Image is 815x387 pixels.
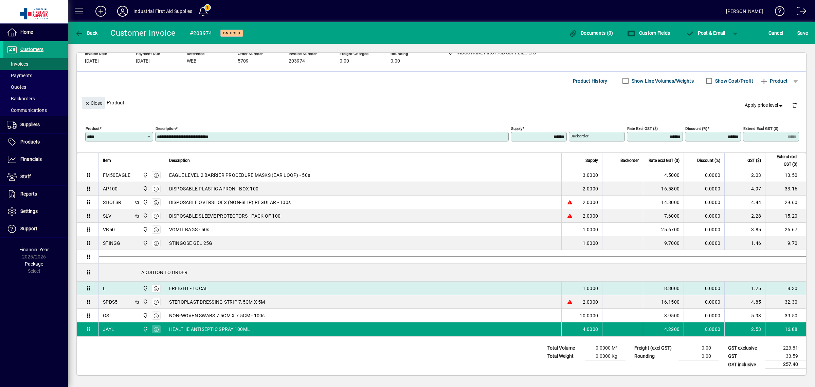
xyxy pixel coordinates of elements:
[684,236,724,250] td: 0.0000
[169,199,291,206] span: DISPOSABLE OVERSHOES (NON-SLIP) REGULAR - 100s
[340,58,349,64] span: 0.00
[141,185,149,192] span: INDUSTRIAL FIRST AID SUPPLIES LTD
[3,24,68,41] a: Home
[3,186,68,203] a: Reports
[765,182,806,196] td: 33.16
[103,299,117,305] div: SPDS5
[765,223,806,236] td: 25.67
[726,6,763,17] div: [PERSON_NAME]
[141,239,149,247] span: INDUSTRIAL FIRST AID SUPPLIES LTD
[136,58,150,64] span: [DATE]
[647,172,680,179] div: 4.5000
[75,30,98,36] span: Back
[103,285,106,292] div: L
[765,209,806,223] td: 15.20
[725,352,765,360] td: GST
[724,209,765,223] td: 2.28
[7,107,47,113] span: Communications
[631,352,678,360] td: Rounding
[583,213,598,219] span: 2.0000
[765,295,806,309] td: 32.30
[3,168,68,185] a: Staff
[724,309,765,322] td: 5.93
[583,240,598,247] span: 1.0000
[570,75,610,87] button: Product History
[169,285,208,292] span: FREIGHT - LOCAL
[620,157,639,164] span: Backorder
[20,29,33,35] span: Home
[765,196,806,209] td: 29.60
[684,182,724,196] td: 0.0000
[757,75,791,87] button: Product
[103,226,115,233] div: VB50
[156,126,176,131] mat-label: Description
[765,236,806,250] td: 9.70
[569,30,613,36] span: Documents (0)
[90,5,112,17] button: Add
[20,226,37,231] span: Support
[760,75,787,86] span: Product
[3,81,68,93] a: Quotes
[742,99,787,112] button: Apply price level
[686,30,725,36] span: ost & Email
[3,151,68,168] a: Financials
[103,240,121,247] div: STINGG
[765,360,806,369] td: 257.40
[698,30,701,36] span: P
[20,174,31,179] span: Staff
[103,326,114,333] div: JAYL
[714,78,753,84] label: Show Cost/Profit
[169,185,259,192] span: DISPOSABLE PLASTIC APRON - BOX 100
[678,344,719,352] td: 0.00
[583,326,598,333] span: 4.0000
[391,58,400,64] span: 0.00
[7,96,35,101] span: Backorders
[169,299,265,305] span: STEROPLAST DRESSING STRIP 7.5CM X 5M
[99,264,806,281] div: ADDITION TO ORDER
[187,58,197,64] span: WEB
[583,299,598,305] span: 2.0000
[797,30,800,36] span: S
[786,97,803,113] button: Delete
[583,226,598,233] span: 1.0000
[684,295,724,309] td: 0.0000
[725,344,765,352] td: GST exclusive
[190,28,212,39] div: #203974
[684,282,724,295] td: 0.0000
[747,157,761,164] span: GST ($)
[103,199,122,206] div: SHOESR
[678,352,719,360] td: 0.00
[570,134,588,138] mat-label: Backorder
[567,27,615,39] button: Documents (0)
[85,58,99,64] span: [DATE]
[141,171,149,179] span: INDUSTRIAL FIRST AID SUPPLIES LTD
[786,102,803,108] app-page-header-button: Delete
[86,126,99,131] mat-label: Product
[141,285,149,292] span: INDUSTRIAL FIRST AID SUPPLIES LTD
[573,75,608,86] span: Product History
[724,168,765,182] td: 2.03
[169,172,310,179] span: EAGLE LEVEL 2 BARRIER PROCEDURE MASKS (EAR LOOP) - 50s
[103,172,130,179] div: FM50EAGLE
[649,157,680,164] span: Rate excl GST ($)
[583,199,598,206] span: 2.0000
[169,226,210,233] span: VOMIT BAGS - 50s
[767,27,785,39] button: Cancel
[169,240,213,247] span: STINGOSE GEL 25G
[684,322,724,336] td: 0.0000
[647,299,680,305] div: 16.1500
[3,134,68,151] a: Products
[724,236,765,250] td: 1.46
[647,312,680,319] div: 3.9500
[223,31,240,35] span: On hold
[765,168,806,182] td: 13.50
[768,28,783,38] span: Cancel
[685,126,707,131] mat-label: Discount (%)
[583,172,598,179] span: 3.0000
[684,168,724,182] td: 0.0000
[141,226,149,233] span: INDUSTRIAL FIRST AID SUPPLIES LTD
[77,90,806,115] div: Product
[103,157,111,164] span: Item
[20,191,37,197] span: Reports
[647,226,680,233] div: 25.6700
